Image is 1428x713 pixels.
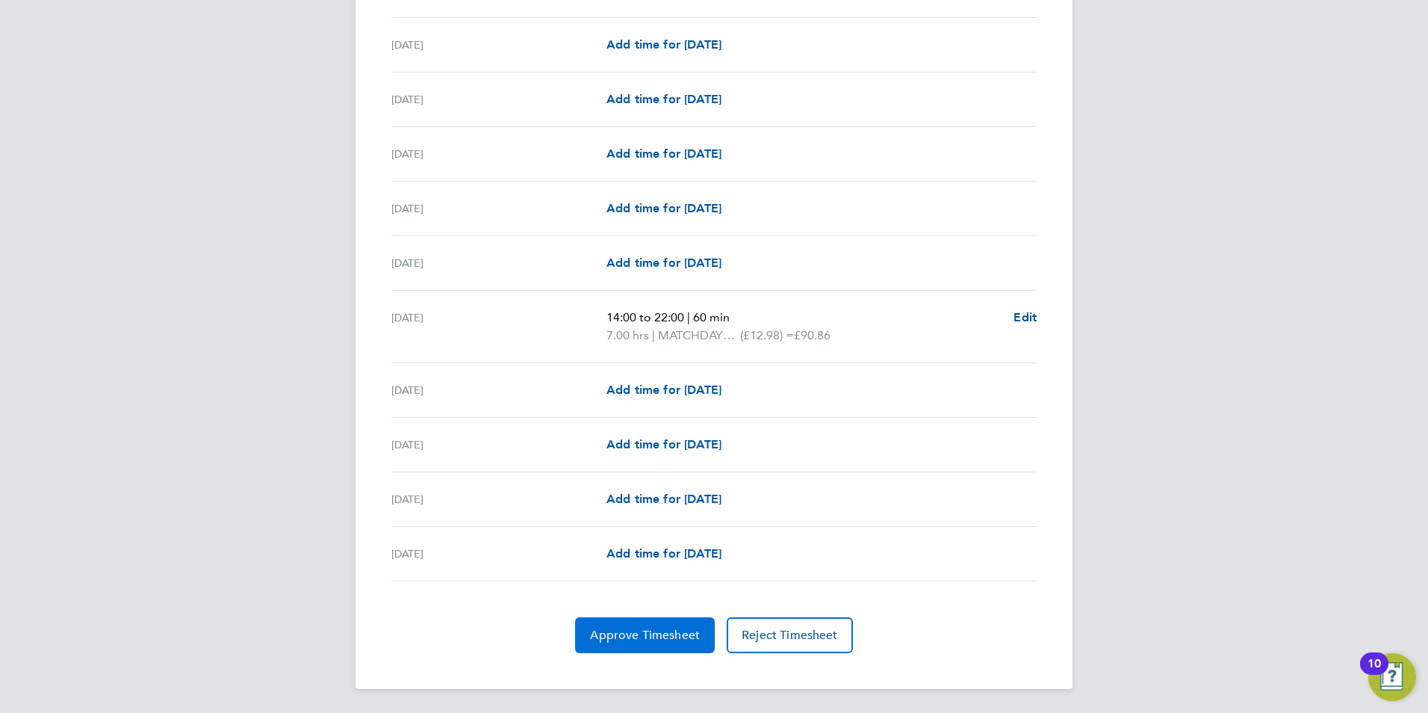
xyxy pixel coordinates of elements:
span: Approve Timesheet [590,628,700,643]
a: Add time for [DATE] [606,200,721,217]
span: £90.86 [794,328,831,342]
div: [DATE] [391,200,606,217]
span: Add time for [DATE] [606,437,721,451]
button: Reject Timesheet [727,617,853,653]
a: Add time for [DATE] [606,90,721,108]
div: [DATE] [391,254,606,272]
a: Add time for [DATE] [606,490,721,508]
button: Open Resource Center, 10 new notifications [1368,653,1416,701]
div: [DATE] [391,36,606,54]
span: (£12.98) = [740,328,794,342]
div: [DATE] [391,145,606,163]
span: Add time for [DATE] [606,37,721,52]
span: Add time for [DATE] [606,201,721,215]
span: 14:00 to 22:00 [606,310,684,324]
span: Add time for [DATE] [606,92,721,106]
span: 60 min [693,310,730,324]
span: Add time for [DATE] [606,146,721,161]
div: [DATE] [391,381,606,399]
div: [DATE] [391,90,606,108]
div: [DATE] [391,436,606,454]
span: Edit [1013,310,1037,324]
span: | [687,310,690,324]
span: Reject Timesheet [742,628,838,643]
a: Add time for [DATE] [606,545,721,563]
span: | [652,328,655,342]
a: Add time for [DATE] [606,381,721,399]
div: [DATE] [391,309,606,345]
a: Add time for [DATE] [606,254,721,272]
div: [DATE] [391,545,606,563]
span: MATCHDAY_STADIUM_ASSISTANT [658,327,740,345]
div: [DATE] [391,490,606,508]
span: Add time for [DATE] [606,492,721,506]
button: Approve Timesheet [575,617,715,653]
span: 7.00 hrs [606,328,649,342]
a: Add time for [DATE] [606,145,721,163]
a: Add time for [DATE] [606,36,721,54]
span: Add time for [DATE] [606,546,721,561]
div: 10 [1368,664,1381,683]
a: Add time for [DATE] [606,436,721,454]
span: Add time for [DATE] [606,256,721,270]
a: Edit [1013,309,1037,327]
span: Add time for [DATE] [606,383,721,397]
